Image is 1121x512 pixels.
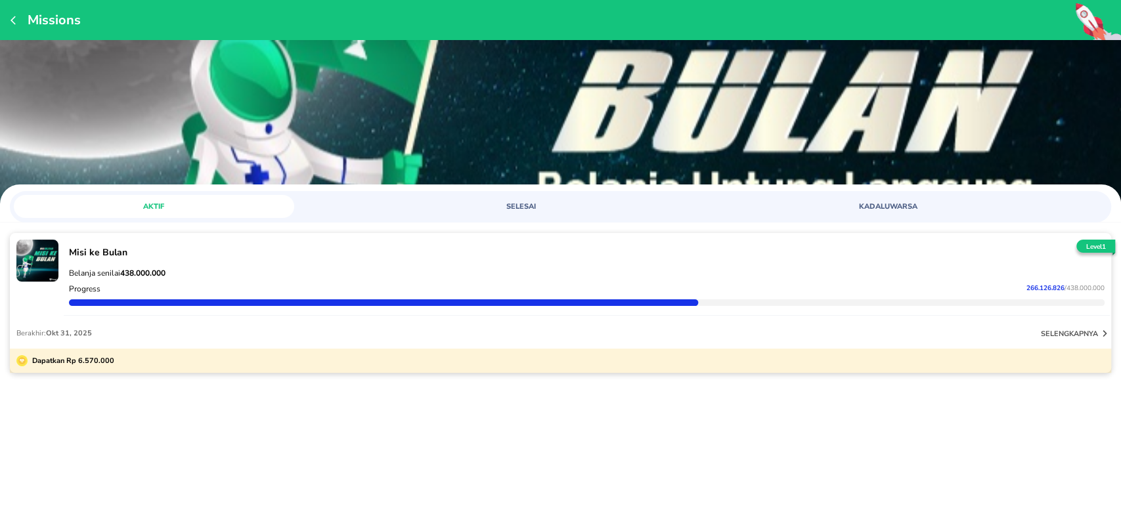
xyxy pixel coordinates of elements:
p: selengkapnya [1041,329,1098,339]
a: KADALUWARSA [748,195,1107,218]
p: Misi ke Bulan [69,246,1105,259]
span: / 438.000.000 [1065,284,1105,293]
img: mission-21152 [16,240,58,282]
button: selengkapnya [1041,327,1111,340]
span: SELESAI [389,202,653,211]
p: Progress [69,284,100,294]
span: AKTIF [22,202,286,211]
p: Level 1 [1074,242,1118,252]
span: KADALUWARSA [756,202,1021,211]
p: Missions [21,11,81,29]
p: Dapatkan Rp 6.570.000 [28,355,114,366]
a: SELESAI [381,195,740,218]
a: AKTIF [14,195,373,218]
div: loyalty mission tabs [10,191,1111,218]
span: Okt 31, 2025 [46,328,92,338]
p: Berakhir: [16,328,92,338]
span: Belanja senilai [69,268,165,278]
span: 266.126.826 [1026,284,1065,293]
strong: 438.000.000 [120,268,165,278]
